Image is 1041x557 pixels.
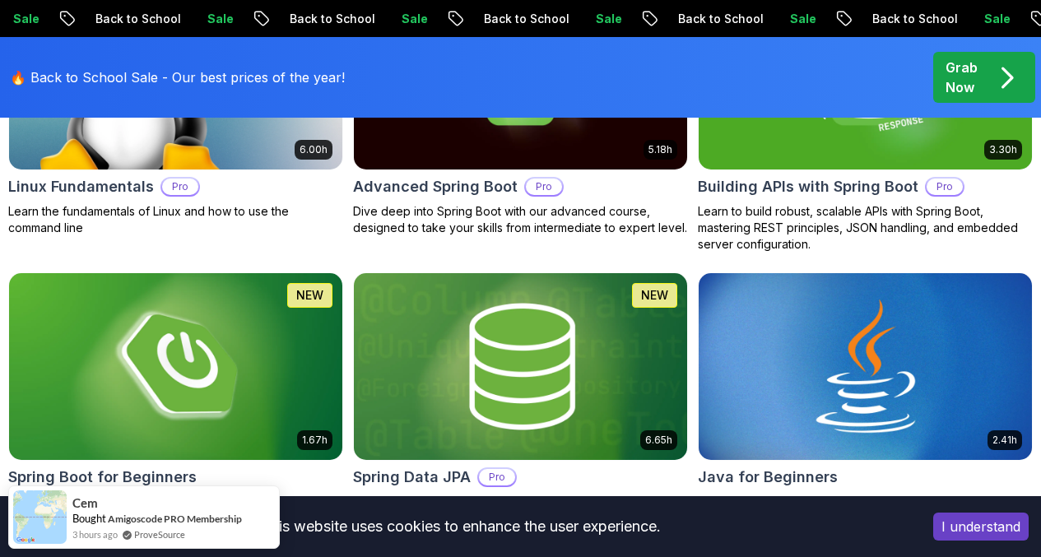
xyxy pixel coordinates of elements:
h2: Spring Boot for Beginners [8,466,197,489]
h2: Building APIs with Spring Boot [698,175,918,198]
p: Back to School [856,11,968,27]
p: 3.30h [989,143,1017,156]
p: 5.18h [648,143,672,156]
p: Grab Now [946,58,978,97]
p: NEW [641,287,668,304]
p: Dive deep into Spring Boot with our advanced course, designed to take your skills from intermedia... [353,203,688,236]
p: Pro [927,179,963,195]
img: Java for Beginners card [699,273,1032,460]
p: Pro [479,469,515,485]
a: ProveSource [134,527,185,541]
p: Learn to build robust, scalable APIs with Spring Boot, mastering REST principles, JSON handling, ... [698,203,1033,253]
span: Cem [72,496,98,510]
img: Spring Boot for Beginners card [9,273,342,460]
p: 6.65h [645,434,672,447]
p: Back to School [273,11,385,27]
a: Amigoscode PRO Membership [108,513,242,525]
p: 🔥 Back to School Sale - Our best prices of the year! [10,67,345,87]
a: Spring Data JPA card6.65hNEWSpring Data JPAProMaster database management, advanced querying, and ... [353,272,688,527]
img: provesource social proof notification image [13,490,67,544]
h2: Linux Fundamentals [8,175,154,198]
p: Back to School [662,11,774,27]
p: Master database management, advanced querying, and expert data handling with ease [353,494,688,527]
p: 2.41h [992,434,1017,447]
p: Back to School [79,11,191,27]
span: 3 hours ago [72,527,118,541]
p: Learn the fundamentals of Linux and how to use the command line [8,203,343,236]
p: Pro [526,179,562,195]
p: Back to School [467,11,579,27]
button: Accept cookies [933,513,1029,541]
p: Sale [968,11,1020,27]
span: Bought [72,512,106,525]
h2: Advanced Spring Boot [353,175,518,198]
div: This website uses cookies to enhance the user experience. [12,508,909,545]
img: Spring Data JPA card [354,273,687,460]
p: Sale [579,11,632,27]
p: Pro [162,179,198,195]
p: 1.67h [302,434,328,447]
p: Sale [385,11,438,27]
a: Java for Beginners card2.41hJava for BeginnersBeginner-friendly Java course for essential program... [698,272,1033,527]
p: Sale [191,11,244,27]
a: Spring Boot for Beginners card1.67hNEWSpring Boot for BeginnersBuild a CRUD API with Spring Boot ... [8,272,343,527]
p: Sale [774,11,826,27]
p: NEW [296,287,323,304]
p: 6.00h [300,143,328,156]
p: Beginner-friendly Java course for essential programming skills and application development [698,494,1033,527]
h2: Spring Data JPA [353,466,471,489]
h2: Java for Beginners [698,466,838,489]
